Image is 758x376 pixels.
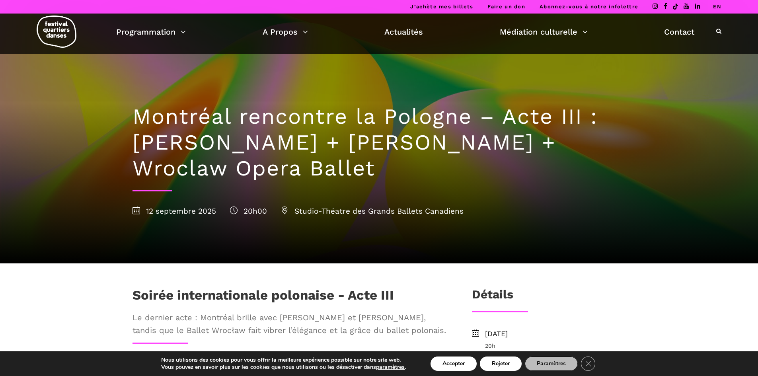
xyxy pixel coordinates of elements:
button: Paramètres [525,357,578,371]
button: Accepter [431,357,477,371]
span: 12 septembre 2025 [133,207,216,216]
h3: Détails [472,287,513,307]
span: Le dernier acte : Montréal brille avec [PERSON_NAME] et [PERSON_NAME], tandis que le Ballet Wrocł... [133,311,446,337]
button: Close GDPR Cookie Banner [581,357,595,371]
span: Studio-Théatre des Grands Ballets Canadiens [281,207,464,216]
a: J’achète mes billets [410,4,473,10]
p: Vous pouvez en savoir plus sur les cookies que nous utilisons ou les désactiver dans . [161,364,406,371]
a: Actualités [384,25,423,39]
span: 20h [485,341,626,350]
a: EN [713,4,721,10]
button: Rejeter [480,357,522,371]
a: Abonnez-vous à notre infolettre [540,4,638,10]
a: Faire un don [487,4,525,10]
a: Contact [664,25,694,39]
img: logo-fqd-med [37,16,76,48]
span: [DATE] [485,328,626,340]
p: Nous utilisons des cookies pour vous offrir la meilleure expérience possible sur notre site web. [161,357,406,364]
a: A Propos [263,25,308,39]
a: Médiation culturelle [500,25,588,39]
span: 20h00 [230,207,267,216]
h1: Montréal rencontre la Pologne – Acte III : [PERSON_NAME] + [PERSON_NAME] + Wroclaw Opera Ballet [133,104,626,181]
a: Programmation [116,25,186,39]
h1: Soirée internationale polonaise - Acte III [133,287,394,307]
button: paramètres [376,364,405,371]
